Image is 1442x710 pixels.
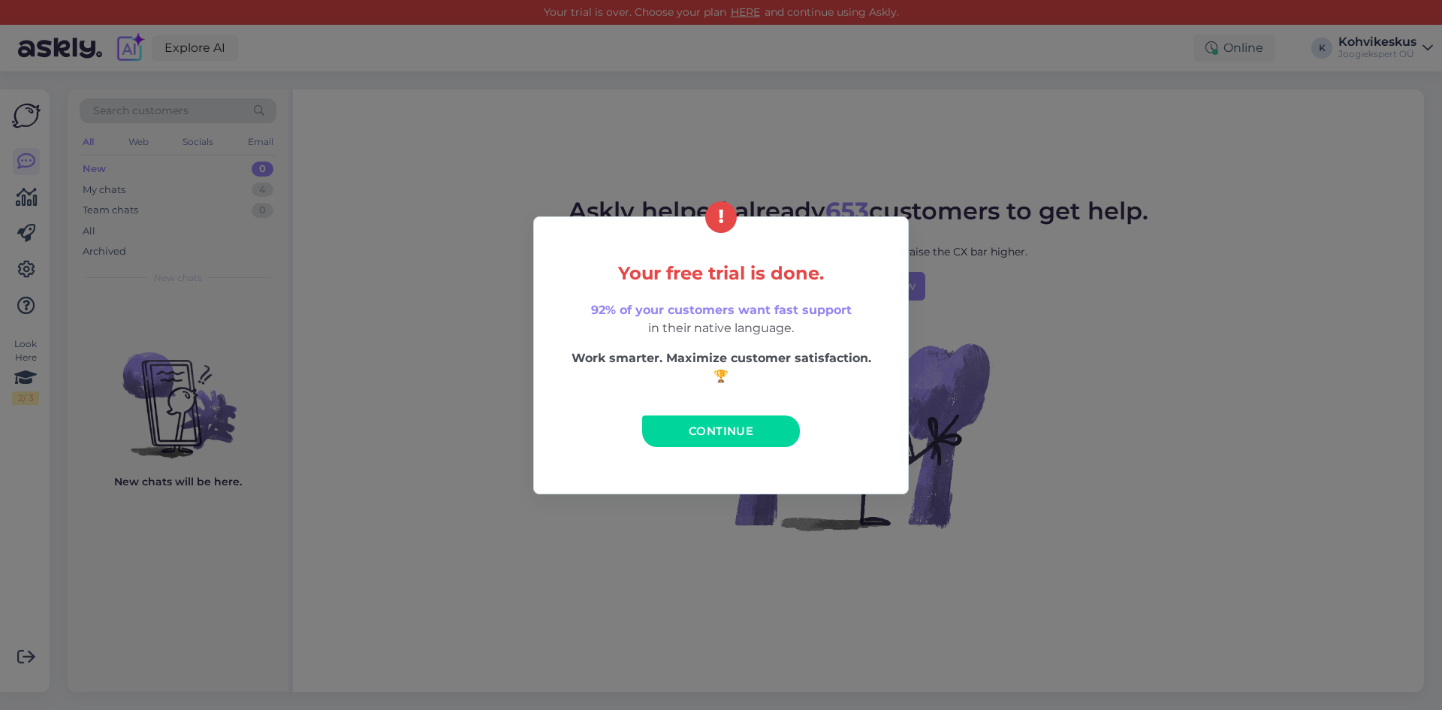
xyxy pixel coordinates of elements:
p: in their native language. [566,301,876,337]
h5: Your free trial is done. [566,264,876,283]
span: 92% of your customers want fast support [591,303,852,317]
span: Continue [689,424,753,438]
a: Continue [642,415,800,447]
p: Work smarter. Maximize customer satisfaction. 🏆 [566,349,876,385]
